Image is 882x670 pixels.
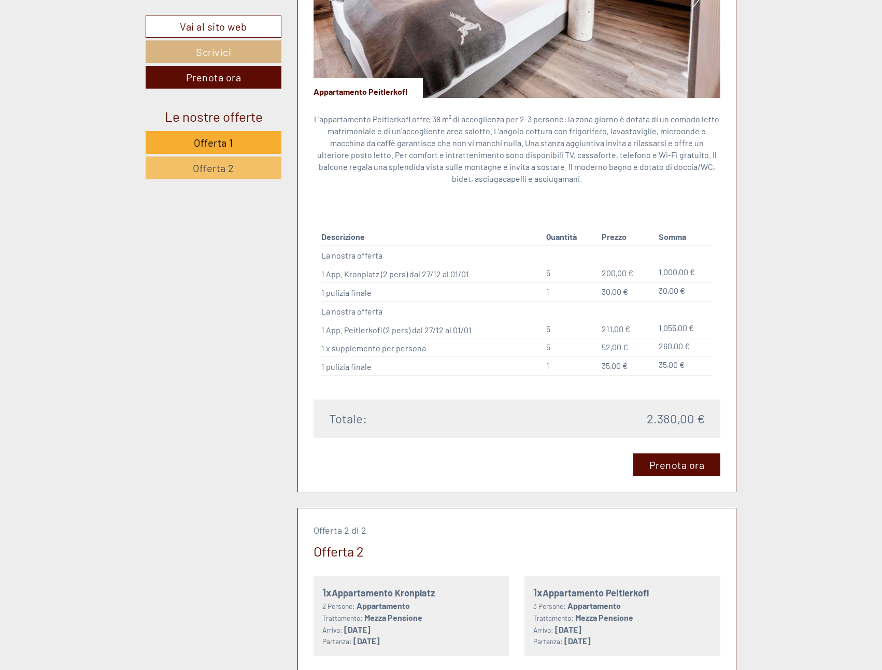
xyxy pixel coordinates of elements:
[602,342,628,352] span: 52,00 €
[647,410,705,427] span: 2.380,00 €
[321,282,542,301] td: 1 pulizia finale
[322,625,343,634] small: Arrivo:
[567,601,621,610] b: Appartamento
[322,602,355,610] small: 2 Persone:
[533,585,712,600] div: Appartamento Peitlerkofl
[598,229,655,245] th: Prezzo
[193,162,234,174] span: Offerta 2
[194,136,233,149] span: Offerta 1
[321,338,542,357] td: 1 x supplemento per persona
[655,229,713,245] th: Somma
[146,40,281,63] a: Scrivici
[321,410,517,427] div: Totale:
[533,625,553,634] small: Arrivo:
[254,30,392,38] div: Lei
[353,268,408,291] button: Invia
[655,357,713,376] td: 35,00 €
[146,16,281,38] a: Vai al sito web
[314,541,364,561] div: Offerta 2
[655,282,713,301] td: 30,00 €
[322,614,363,622] small: Trattamento:
[146,66,281,89] a: Prenota ora
[575,612,633,622] b: Mezza Pensione
[364,612,422,622] b: Mezza Pensione
[322,585,501,600] div: Appartamento Kronplatz
[602,324,630,334] span: 211,00 €
[321,301,542,320] td: La nostra offerta
[633,453,721,476] a: Prenota ora
[533,637,563,646] small: Partenza:
[655,320,713,338] td: 1.055,00 €
[357,601,410,610] b: Appartamento
[321,229,542,245] th: Descrizione
[542,229,598,245] th: Quantità
[655,338,713,357] td: 260,00 €
[254,50,392,58] small: 10:31
[314,113,721,184] p: L'appartamento Peitlerkofl offre 38 m² di accoglienza per 2-3 persone: la zona giorno è dotata di...
[344,624,371,634] b: [DATE]
[249,28,400,60] div: Buon giorno, come possiamo aiutarla?
[533,614,574,622] small: Trattamento:
[314,78,423,98] div: Appartamento Peitlerkofl
[184,8,223,25] div: [DATE]
[321,357,542,376] td: 1 pulizia finale
[322,637,352,646] small: Partenza:
[564,636,591,646] b: [DATE]
[602,268,633,278] span: 200,00 €
[542,338,598,357] td: 5
[542,320,598,338] td: 5
[542,282,598,301] td: 1
[602,361,628,370] span: 35,00 €
[533,602,566,610] small: 3 Persone:
[555,624,581,634] b: [DATE]
[655,264,713,283] td: 1.000,00 €
[314,524,366,536] span: Offerta 2 di 2
[542,264,598,283] td: 5
[321,246,542,264] td: La nostra offerta
[353,636,380,646] b: [DATE]
[542,357,598,376] td: 1
[146,107,281,126] div: Le nostre offerte
[533,586,543,598] b: 1x
[322,586,332,598] b: 1x
[321,264,542,283] td: 1 App. Kronplatz (2 pers) dal 27/12 al 01/01
[602,287,628,296] span: 30,00 €
[321,320,542,338] td: 1 App. Peitlerkofl (2 pers) dal 27/12 al 01/01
